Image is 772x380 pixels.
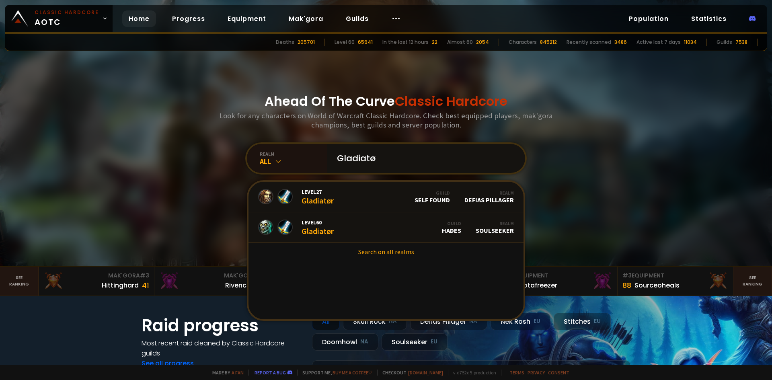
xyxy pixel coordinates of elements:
[507,271,612,280] div: Equipment
[232,370,244,376] a: a fan
[207,370,244,376] span: Made by
[476,220,514,234] div: Soulseeker
[540,39,557,46] div: 845212
[35,9,99,28] span: AOTC
[5,5,113,32] a: Classic HardcoreAOTC
[302,219,334,226] span: Level 60
[554,313,611,330] div: Stitches
[476,39,489,46] div: 2054
[312,313,340,330] div: All
[260,151,327,157] div: realm
[377,370,443,376] span: Checkout
[225,280,250,290] div: Rivench
[358,39,373,46] div: 65941
[735,39,747,46] div: 7538
[282,10,330,27] a: Mak'gora
[448,370,496,376] span: v. d752d5 - production
[142,338,302,358] h4: Most recent raid cleaned by Classic Hardcore guilds
[464,190,514,196] div: Realm
[248,182,524,212] a: Level27GladiatørGuildSelf FoundRealmDefias Pillager
[432,39,437,46] div: 22
[142,313,302,338] h1: Raid progress
[618,267,733,296] a: #3Equipment88Sourceoheals
[35,9,99,16] small: Classic Hardcore
[634,280,680,290] div: Sourceoheals
[159,271,265,280] div: Mak'Gora
[395,92,507,110] span: Classic Hardcore
[265,92,507,111] h1: Ahead Of The Curve
[255,370,286,376] a: Report a bug
[519,280,557,290] div: Notafreezer
[622,280,631,291] div: 88
[415,190,450,204] div: Self Found
[636,39,681,46] div: Active last 7 days
[302,188,334,205] div: Gladiatør
[685,10,733,27] a: Statistics
[528,370,545,376] a: Privacy
[469,317,477,325] small: NA
[476,220,514,226] div: Realm
[335,39,355,46] div: Level 60
[276,39,294,46] div: Deaths
[502,267,618,296] a: #2Equipment88Notafreezer
[622,10,675,27] a: Population
[142,359,194,368] a: See all progress
[102,280,139,290] div: Hittinghard
[491,313,550,330] div: Nek'Rosh
[312,333,378,351] div: Doomhowl
[122,10,156,27] a: Home
[534,317,540,325] small: EU
[142,280,149,291] div: 41
[39,267,154,296] a: Mak'Gora#3Hittinghard41
[298,39,315,46] div: 205701
[567,39,611,46] div: Recently scanned
[410,313,487,330] div: Defias Pillager
[332,144,515,173] input: Search a character...
[442,220,461,234] div: HADES
[447,39,473,46] div: Almost 60
[464,190,514,204] div: Defias Pillager
[260,157,327,166] div: All
[509,370,524,376] a: Terms
[622,271,632,279] span: # 3
[333,370,372,376] a: Buy me a coffee
[43,271,149,280] div: Mak'Gora
[733,267,772,296] a: Seeranking
[154,267,270,296] a: Mak'Gora#2Rivench100
[622,271,728,280] div: Equipment
[382,333,448,351] div: Soulseeker
[442,220,461,226] div: Guild
[684,39,697,46] div: 11034
[302,188,334,195] span: Level 27
[221,10,273,27] a: Equipment
[548,370,569,376] a: Consent
[389,317,397,325] small: NA
[248,243,524,261] a: Search on all realms
[166,10,211,27] a: Progress
[140,271,149,279] span: # 3
[408,370,443,376] a: [DOMAIN_NAME]
[614,39,627,46] div: 3486
[431,338,437,346] small: EU
[343,313,407,330] div: Skull Rock
[360,338,368,346] small: NA
[248,212,524,243] a: Level60GladiatørGuildHADESRealmSoulseeker
[216,111,556,129] h3: Look for any characters on World of Warcraft Classic Hardcore. Check best equipped players, mak'g...
[717,39,732,46] div: Guilds
[297,370,372,376] span: Support me,
[339,10,375,27] a: Guilds
[594,317,601,325] small: EU
[302,219,334,236] div: Gladiatør
[382,39,429,46] div: In the last 12 hours
[415,190,450,196] div: Guild
[509,39,537,46] div: Characters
